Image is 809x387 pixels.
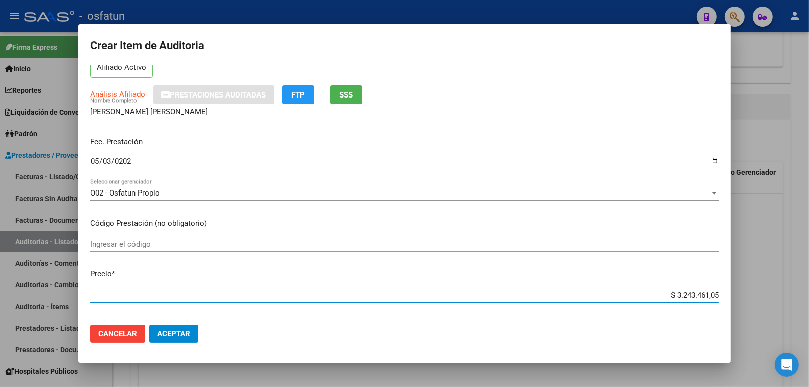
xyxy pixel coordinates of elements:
span: Prestaciones Auditadas [170,90,266,100]
p: Fec. Prestación [90,136,719,148]
button: Aceptar [149,325,198,343]
span: FTP [292,90,305,100]
button: Prestaciones Auditadas [153,85,274,104]
button: SSS [330,85,362,104]
button: FTP [282,85,314,104]
p: Precio [90,268,719,280]
button: Cancelar [90,325,145,343]
span: Análisis Afiliado [90,90,145,99]
span: Aceptar [157,329,190,338]
span: SSS [340,90,353,100]
p: Código Prestación (no obligatorio) [90,218,719,229]
span: O02 - Osfatun Propio [90,188,160,198]
span: Cancelar [98,329,137,338]
p: Afiliado Activo [90,58,153,78]
h2: Crear Item de Auditoria [90,36,719,55]
div: Open Intercom Messenger [775,353,799,377]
